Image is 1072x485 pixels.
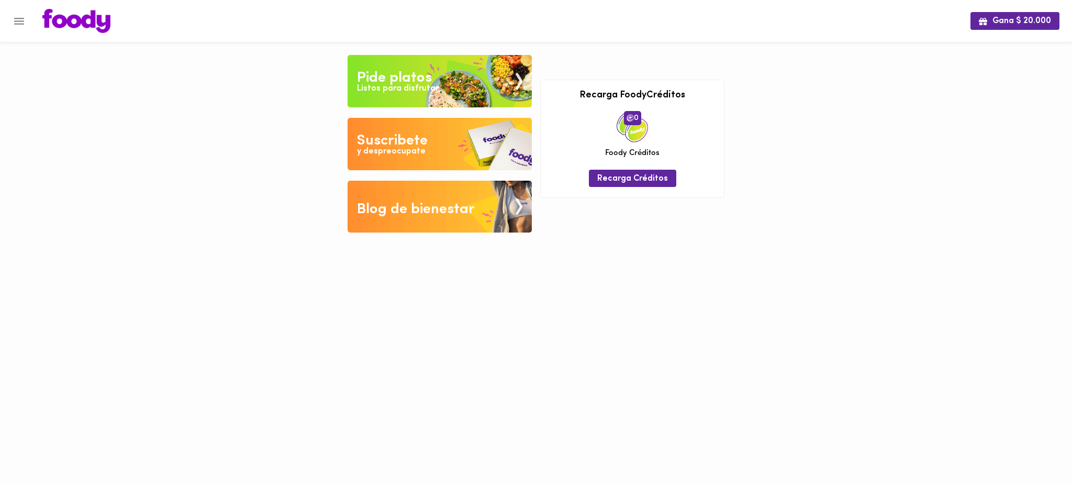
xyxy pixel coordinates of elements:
[357,83,439,95] div: Listos para disfrutar
[627,114,634,122] img: foody-creditos.png
[357,130,428,151] div: Suscribete
[597,174,668,184] span: Recarga Créditos
[617,111,648,142] img: credits-package.png
[348,181,532,233] img: Blog de bienestar
[605,148,660,159] span: Foody Créditos
[357,68,432,89] div: Pide platos
[348,55,532,107] img: Pide un Platos
[348,118,532,170] img: Disfruta bajar de peso
[357,146,426,158] div: y despreocupate
[42,9,110,33] img: logo.png
[979,16,1051,26] span: Gana $ 20.000
[549,91,716,101] h3: Recarga FoodyCréditos
[1011,424,1062,475] iframe: Messagebird Livechat Widget
[357,199,475,220] div: Blog de bienestar
[589,170,676,187] button: Recarga Créditos
[624,111,641,125] span: 0
[6,8,32,34] button: Menu
[970,12,1059,29] button: Gana $ 20.000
